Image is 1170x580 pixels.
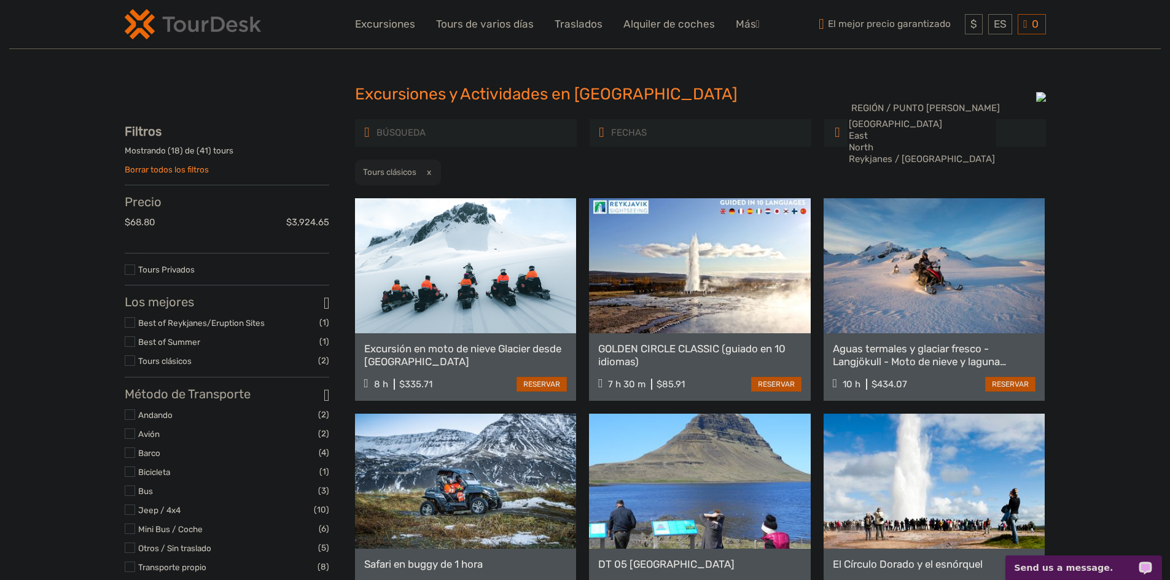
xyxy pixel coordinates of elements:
[138,448,160,458] a: Barco
[138,543,211,553] a: Otros / Sin traslado
[985,377,1035,392] a: reservar
[846,98,1008,118] button: REGIÓN / PUNTO [PERSON_NAME]
[138,410,173,420] a: Andando
[318,408,329,422] span: (2)
[846,98,1005,118] span: REGIÓN / PUNTO [PERSON_NAME]
[138,486,153,496] a: Bus
[138,337,200,347] a: Best of Summer
[138,356,192,366] a: Tours clásicos
[138,524,203,534] a: Mini Bus / Coche
[816,14,962,34] span: El mejor precio garantizado
[608,379,645,390] span: 7 h 30 m
[848,142,996,153] option: North
[872,379,907,390] div: $434.07
[1036,92,1046,102] img: PurchaseViaTourDesk.png
[318,541,329,555] span: (5)
[363,167,416,177] h2: Tours clásicos
[436,15,534,33] a: Tours de varios días
[319,522,329,536] span: (6)
[848,118,996,165] select: REGIÓN / PUNTO DE PARTIDA
[319,315,329,330] span: (1)
[375,122,481,144] input: BÚSQUEDA
[125,9,261,39] img: 120-15d4194f-c635-41b9-a512-a3cb382bfb57_logo_small.png
[848,153,996,165] option: Reykjanes / [GEOGRAPHIC_DATA]
[833,342,1036,368] a: Aguas termales y glaciar fresco - Langjökull - Moto de nieve y laguna secreta
[318,427,329,441] span: (2)
[843,379,860,390] span: 10 h
[1030,18,1040,30] span: 0
[751,377,801,392] a: reservar
[736,15,760,33] a: Más
[988,14,1012,34] div: ES
[318,354,329,368] span: (2)
[319,446,329,460] span: (4)
[598,342,801,368] a: GOLDEN CIRCLE CLASSIC (guiado en 10 idiomas)
[848,130,996,142] option: East
[610,122,716,144] input: FECHAS
[125,145,329,164] div: Mostrando ( ) de ( ) tours
[138,429,160,439] a: Avión
[286,216,329,229] label: $3,924.65
[138,265,195,274] a: Tours Privados
[138,318,265,328] a: Best of Reykjanes/Eruption Sites
[319,334,329,349] span: (1)
[125,216,155,229] label: $68.80
[138,505,181,515] a: Jeep / 4x4
[517,377,567,392] a: reservar
[125,164,209,174] a: Borrar todos los filtros
[970,18,977,30] span: $
[200,145,208,157] label: 41
[364,558,567,570] a: Safari en buggy de 1 hora
[833,558,1036,570] a: El Círculo Dorado y el esnórquel
[318,560,329,574] span: (8)
[125,124,162,139] strong: Filtros
[125,387,329,401] h3: Método de Transporte
[125,195,329,209] h3: Precio
[598,558,801,570] a: DT 05 [GEOGRAPHIC_DATA]
[623,15,715,33] a: Alquiler de coches
[355,85,816,104] h1: Excursiones y Actividades en [GEOGRAPHIC_DATA]
[314,503,329,517] span: (10)
[997,541,1170,580] iframe: LiveChat chat widget
[355,15,415,33] a: Excursiones
[374,379,388,390] span: 8 h
[848,118,996,130] option: [GEOGRAPHIC_DATA]
[657,379,685,390] div: $85.91
[418,166,435,179] button: x
[364,342,567,368] a: Excursión en moto de nieve Glacier desde [GEOGRAPHIC_DATA]
[171,145,180,157] label: 18
[555,15,603,33] a: Traslados
[125,295,329,309] h3: Los mejores
[319,465,329,479] span: (1)
[138,467,170,477] a: Bicicleta
[399,379,432,390] div: $335.71
[318,484,329,498] span: (3)
[138,562,206,572] a: Transporte propio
